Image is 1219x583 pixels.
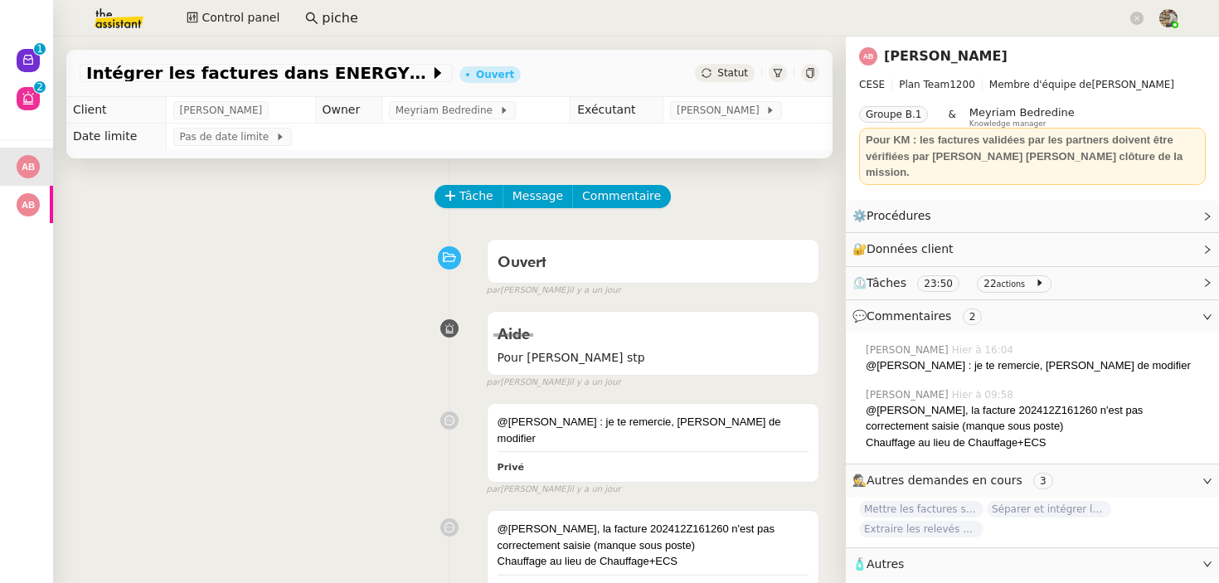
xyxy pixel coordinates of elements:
[867,276,906,289] span: Tâches
[1159,9,1178,27] img: 388bd129-7e3b-4cb1-84b4-92a3d763e9b7
[34,43,46,55] nz-badge-sup: 1
[987,501,1111,517] span: Séparer et intégrer les avoirs à ENERGYTRACK
[459,187,493,206] span: Tâche
[476,70,514,80] div: Ouvert
[866,343,952,357] span: [PERSON_NAME]
[36,81,43,96] p: 2
[572,185,671,208] button: Commentaire
[846,548,1219,581] div: 🧴Autres
[852,474,1060,487] span: 🕵️
[846,267,1219,299] div: ⏲️Tâches 23:50 22actions
[846,300,1219,333] div: 💬Commentaires 2
[487,483,621,497] small: [PERSON_NAME]
[866,435,1206,451] div: Chauffage au lieu de Chauffage+ECS
[866,357,1206,374] div: @[PERSON_NAME] : je te remercie, [PERSON_NAME] de modifier
[852,240,960,259] span: 🔐
[884,48,1008,64] a: [PERSON_NAME]
[867,474,1022,487] span: Autres demandes en cours
[498,348,809,367] span: Pour [PERSON_NAME] stp
[952,343,1017,357] span: Hier à 16:04
[487,376,621,390] small: [PERSON_NAME]
[569,483,620,497] span: il y a un jour
[36,43,43,58] p: 1
[677,102,765,119] span: [PERSON_NAME]
[498,521,809,553] div: @[PERSON_NAME], la facture 202412Z161260 n'est pas correctement saisie (manque sous poste)
[180,102,263,119] span: [PERSON_NAME]
[859,106,928,123] nz-tag: Groupe B.1
[322,7,1127,30] input: Rechercher
[846,200,1219,232] div: ⚙️Procédures
[86,65,430,81] span: Intégrer les factures dans ENERGYTRACK
[717,67,748,79] span: Statut
[963,309,983,325] nz-tag: 2
[949,79,975,90] span: 1200
[66,124,166,150] td: Date limite
[917,275,959,292] nz-tag: 23:50
[867,309,951,323] span: Commentaires
[498,462,524,473] b: Privé
[948,106,955,128] span: &
[17,193,40,216] img: svg
[582,187,661,206] span: Commentaire
[866,402,1206,435] div: @[PERSON_NAME], la facture 202412Z161260 n'est pas correctement saisie (manque sous poste)
[498,255,546,270] span: Ouvert
[983,278,996,289] span: 22
[315,97,381,124] td: Owner
[1033,473,1053,489] nz-tag: 3
[512,187,563,206] span: Message
[852,309,988,323] span: 💬
[867,242,954,255] span: Données client
[989,79,1092,90] span: Membre d'équipe de
[859,76,1206,93] span: [PERSON_NAME]
[503,185,573,208] button: Message
[177,7,289,30] button: Control panel
[66,97,166,124] td: Client
[867,557,904,571] span: Autres
[866,134,1183,178] strong: Pour KM : les factures validées par les partners doivent être vérifiées par [PERSON_NAME] [PERSON...
[34,81,46,93] nz-badge-sup: 2
[396,102,499,119] span: Meyriam Bedredine
[899,79,949,90] span: Plan Team
[498,414,809,446] div: @[PERSON_NAME] : je te remercie, [PERSON_NAME] de modifier
[435,185,503,208] button: Tâche
[498,328,530,343] span: Aide
[17,155,40,178] img: svg
[867,209,931,222] span: Procédures
[571,97,663,124] td: Exécutant
[487,376,501,390] span: par
[969,119,1047,129] span: Knowledge manager
[852,557,904,571] span: 🧴
[859,501,983,517] span: Mettre les factures sur ENERGYTRACK
[997,279,1026,289] small: actions
[569,284,620,298] span: il y a un jour
[952,387,1017,402] span: Hier à 09:58
[866,387,952,402] span: [PERSON_NAME]
[487,284,501,298] span: par
[846,233,1219,265] div: 🔐Données client
[859,47,877,66] img: svg
[846,464,1219,497] div: 🕵️Autres demandes en cours 3
[969,106,1075,128] app-user-label: Knowledge manager
[859,79,885,90] span: CESE
[180,129,275,145] span: Pas de date limite
[487,284,621,298] small: [PERSON_NAME]
[202,8,279,27] span: Control panel
[859,521,983,537] span: Extraire les relevés de consommation
[498,553,809,570] div: Chauffage au lieu de Chauffage+ECS
[569,376,620,390] span: il y a un jour
[852,206,939,226] span: ⚙️
[487,483,501,497] span: par
[852,276,1058,289] span: ⏲️
[969,106,1075,119] span: Meyriam Bedredine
